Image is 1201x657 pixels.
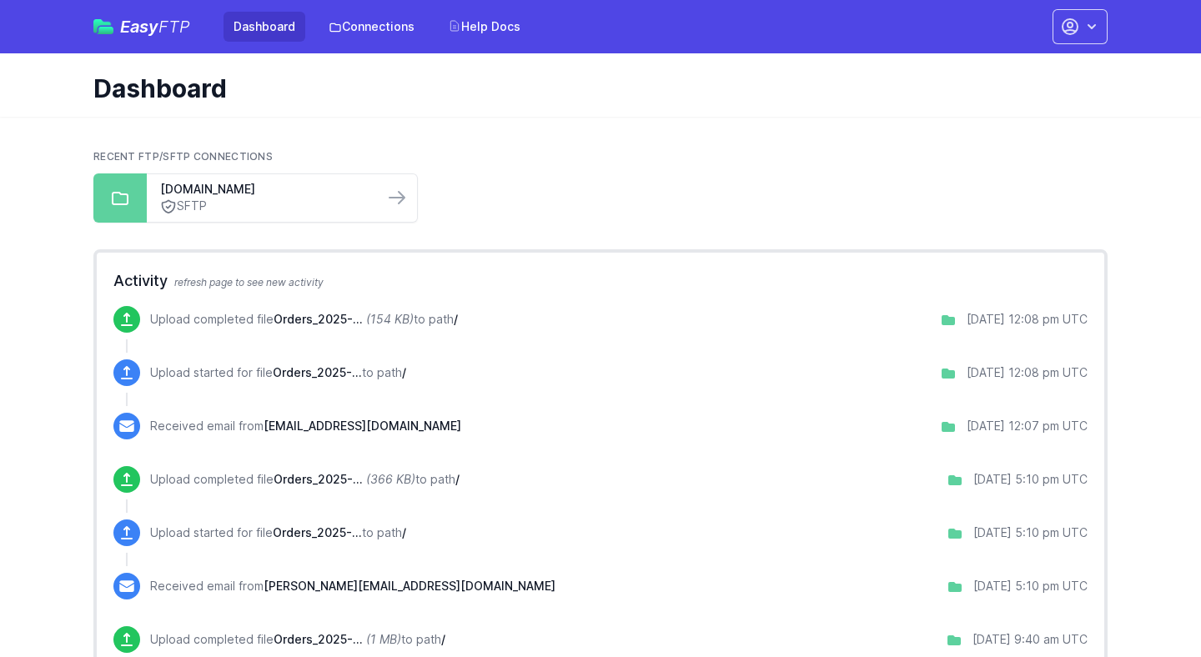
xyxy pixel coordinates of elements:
span: [PERSON_NAME][EMAIL_ADDRESS][DOMAIN_NAME] [264,579,555,593]
p: Upload started for file to path [150,524,406,541]
p: Received email from [150,418,461,434]
div: [DATE] 5:10 pm UTC [973,578,1088,594]
p: Upload completed file to path [150,311,458,328]
span: Orders_2025-09-09_Tue.csv [273,525,362,539]
span: [EMAIL_ADDRESS][DOMAIN_NAME] [264,419,461,433]
i: (1 MB) [366,632,401,646]
p: Upload started for file to path [150,364,406,381]
span: FTP [158,17,190,37]
h2: Recent FTP/SFTP Connections [93,150,1108,163]
img: easyftp_logo.png [93,19,113,34]
p: Upload completed file to path [150,631,445,648]
i: (154 KB) [366,312,414,326]
p: Upload completed file to path [150,471,460,488]
a: [DOMAIN_NAME] [160,181,370,198]
div: [DATE] 5:10 pm UTC [973,524,1088,541]
span: / [402,525,406,539]
a: Dashboard [224,12,305,42]
a: Connections [319,12,425,42]
span: refresh page to see new activity [174,276,324,288]
div: [DATE] 12:08 pm UTC [967,311,1088,328]
div: [DATE] 12:07 pm UTC [967,418,1088,434]
span: / [402,365,406,379]
span: / [441,632,445,646]
span: / [454,312,458,326]
a: Help Docs [438,12,530,42]
h1: Dashboard [93,73,1094,103]
a: SFTP [160,198,370,215]
span: Orders_2025-09-08_Mon.csv [274,632,363,646]
span: Orders_2025-09-10_Wed.csv [273,365,362,379]
span: Easy [120,18,190,35]
span: / [455,472,460,486]
span: Orders_2025-09-09_Tue.csv [274,472,363,486]
div: [DATE] 5:10 pm UTC [973,471,1088,488]
span: Orders_2025-09-10_Wed.csv [274,312,363,326]
i: (366 KB) [366,472,415,486]
a: EasyFTP [93,18,190,35]
div: [DATE] 9:40 am UTC [972,631,1088,648]
div: [DATE] 12:08 pm UTC [967,364,1088,381]
h2: Activity [113,269,1088,293]
p: Received email from [150,578,555,594]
